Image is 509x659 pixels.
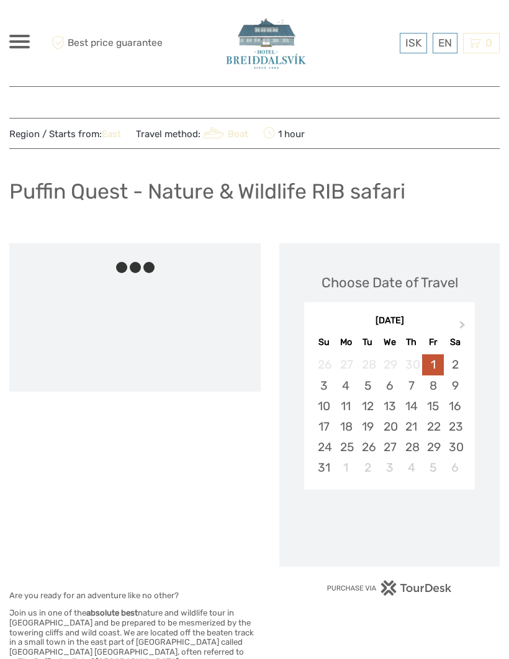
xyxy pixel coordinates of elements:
div: Choose Tuesday, May 12th, 2026 [357,396,379,416]
div: Choose Sunday, May 24th, 2026 [313,437,335,457]
div: Choose Tuesday, May 26th, 2026 [357,437,379,457]
div: Mo [335,334,357,351]
img: 2448-51b0dc00-3c6d-4da0-812a-e099997996f9_logo_big.jpg [220,12,311,74]
div: Not available Monday, April 27th, 2026 [335,354,357,375]
strong: absolute best [86,608,138,617]
div: Fr [422,334,444,351]
span: Travel method: [136,125,248,142]
div: Choose Wednesday, May 27th, 2026 [379,437,400,457]
div: Choose Monday, May 11th, 2026 [335,396,357,416]
div: Th [400,334,422,351]
img: PurchaseViaTourDesk.png [327,580,453,596]
div: Choose Monday, May 25th, 2026 [335,437,357,457]
div: Choose Saturday, June 6th, 2026 [444,457,466,478]
div: Choose Wednesday, May 6th, 2026 [379,375,400,396]
span: 1 hour [263,125,305,142]
div: Choose Friday, June 5th, 2026 [422,457,444,478]
div: Choose Sunday, May 10th, 2026 [313,396,335,416]
div: We [379,334,400,351]
div: Loading... [385,522,394,530]
div: Choose Thursday, May 14th, 2026 [400,396,422,416]
span: Are you ready for an adventure like no other? [9,591,179,600]
div: Choose Tuesday, May 5th, 2026 [357,375,379,396]
div: Not available Tuesday, April 28th, 2026 [357,354,379,375]
div: Choose Sunday, May 3rd, 2026 [313,375,335,396]
div: Choose Friday, May 8th, 2026 [422,375,444,396]
div: Choose Sunday, May 17th, 2026 [313,416,335,437]
span: ISK [405,37,421,49]
h1: Puffin Quest - Nature & Wildlife RIB safari [9,179,405,204]
button: Next Month [454,318,474,338]
span: Best price guarantee [48,33,163,53]
div: Tu [357,334,379,351]
div: Choose Thursday, May 7th, 2026 [400,375,422,396]
div: Choose Monday, May 4th, 2026 [335,375,357,396]
div: Not available Wednesday, April 29th, 2026 [379,354,400,375]
div: Choose Friday, May 29th, 2026 [422,437,444,457]
div: Not available Sunday, April 26th, 2026 [313,354,335,375]
div: Choose Thursday, May 21st, 2026 [400,416,422,437]
div: Choose Wednesday, May 13th, 2026 [379,396,400,416]
div: Choose Monday, June 1st, 2026 [335,457,357,478]
div: Choose Thursday, May 28th, 2026 [400,437,422,457]
div: Su [313,334,335,351]
span: 0 [484,37,494,49]
div: Choose Date of Travel [322,273,458,292]
div: month 2026-05 [308,354,471,478]
div: Sa [444,334,466,351]
div: Choose Saturday, May 30th, 2026 [444,437,466,457]
span: Region / Starts from: [9,128,121,141]
div: [DATE] [304,315,475,328]
div: Not available Thursday, April 30th, 2026 [400,354,422,375]
div: Choose Wednesday, May 20th, 2026 [379,416,400,437]
a: Boat [200,128,248,140]
div: Choose Tuesday, June 2nd, 2026 [357,457,379,478]
div: Choose Saturday, May 2nd, 2026 [444,354,466,375]
div: Choose Saturday, May 9th, 2026 [444,375,466,396]
div: Choose Friday, May 1st, 2026 [422,354,444,375]
div: Choose Monday, May 18th, 2026 [335,416,357,437]
span: Join us in one of the [9,608,86,617]
a: East [102,128,121,140]
div: Choose Friday, May 15th, 2026 [422,396,444,416]
div: Choose Saturday, May 23rd, 2026 [444,416,466,437]
div: Choose Sunday, May 31st, 2026 [313,457,335,478]
div: Choose Saturday, May 16th, 2026 [444,396,466,416]
div: Choose Thursday, June 4th, 2026 [400,457,422,478]
div: Choose Friday, May 22nd, 2026 [422,416,444,437]
div: EN [433,33,457,53]
div: Choose Wednesday, June 3rd, 2026 [379,457,400,478]
div: Choose Tuesday, May 19th, 2026 [357,416,379,437]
